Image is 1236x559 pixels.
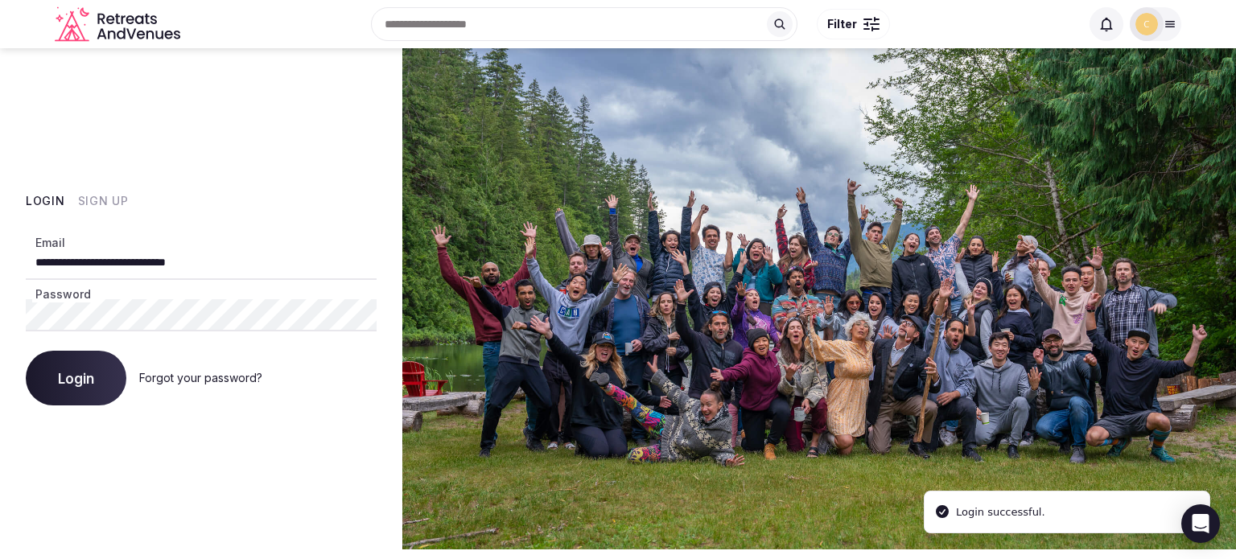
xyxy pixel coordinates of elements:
[402,48,1236,549] img: My Account Background
[26,193,65,209] button: Login
[956,504,1045,520] div: Login successful.
[55,6,183,43] a: Visit the homepage
[817,9,890,39] button: Filter
[26,351,126,405] button: Login
[78,193,129,209] button: Sign Up
[58,370,94,386] span: Login
[55,6,183,43] svg: Retreats and Venues company logo
[827,16,857,32] span: Filter
[139,371,262,384] a: Forgot your password?
[1135,13,1158,35] img: connection
[1181,504,1220,543] div: Open Intercom Messenger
